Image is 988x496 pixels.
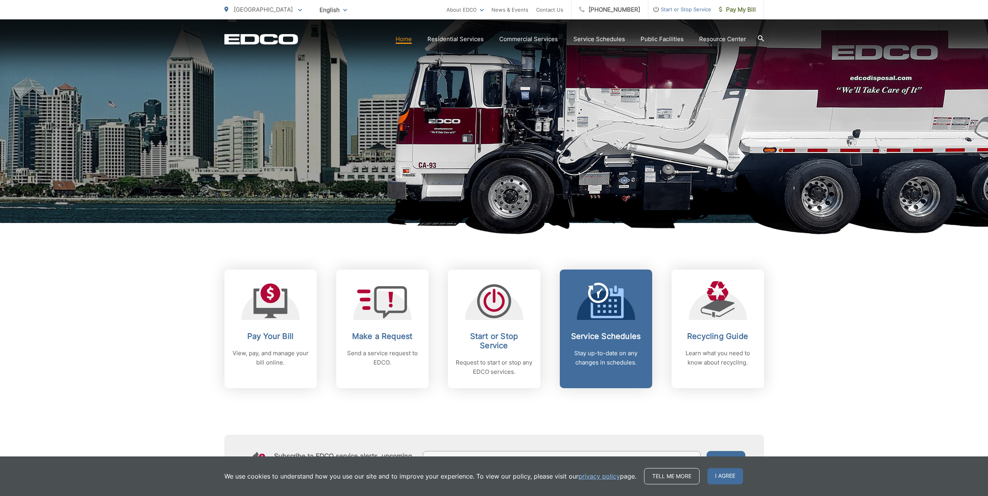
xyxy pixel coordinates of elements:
[568,332,644,341] h2: Service Schedules
[679,349,756,367] p: Learn what you need to know about recycling.
[456,332,533,350] h2: Start or Stop Service
[224,34,298,45] a: EDCD logo. Return to the homepage.
[274,452,415,468] h4: Subscribe to EDCO service alerts, upcoming events & environmental news:
[573,35,625,44] a: Service Schedules
[344,349,421,367] p: Send a service request to EDCO.
[644,468,700,484] a: Tell me more
[456,358,533,377] p: Request to start or stop any EDCO services.
[234,6,293,13] span: [GEOGRAPHIC_DATA]
[224,472,636,481] p: We use cookies to understand how you use our site and to improve your experience. To view our pol...
[578,472,620,481] a: privacy policy
[232,332,309,341] h2: Pay Your Bill
[446,5,484,14] a: About EDCO
[314,3,353,17] span: English
[423,451,701,469] input: Enter your email address...
[499,35,558,44] a: Commercial Services
[336,270,429,388] a: Make a Request Send a service request to EDCO.
[560,270,652,388] a: Service Schedules Stay up-to-date on any changes in schedules.
[707,468,743,484] span: I agree
[427,35,484,44] a: Residential Services
[396,35,412,44] a: Home
[719,5,756,14] span: Pay My Bill
[491,5,528,14] a: News & Events
[536,5,563,14] a: Contact Us
[679,332,756,341] h2: Recycling Guide
[224,270,317,388] a: Pay Your Bill View, pay, and manage your bill online.
[568,349,644,367] p: Stay up-to-date on any changes in schedules.
[707,451,745,469] button: Submit
[672,270,764,388] a: Recycling Guide Learn what you need to know about recycling.
[699,35,746,44] a: Resource Center
[232,349,309,367] p: View, pay, and manage your bill online.
[344,332,421,341] h2: Make a Request
[641,35,684,44] a: Public Facilities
